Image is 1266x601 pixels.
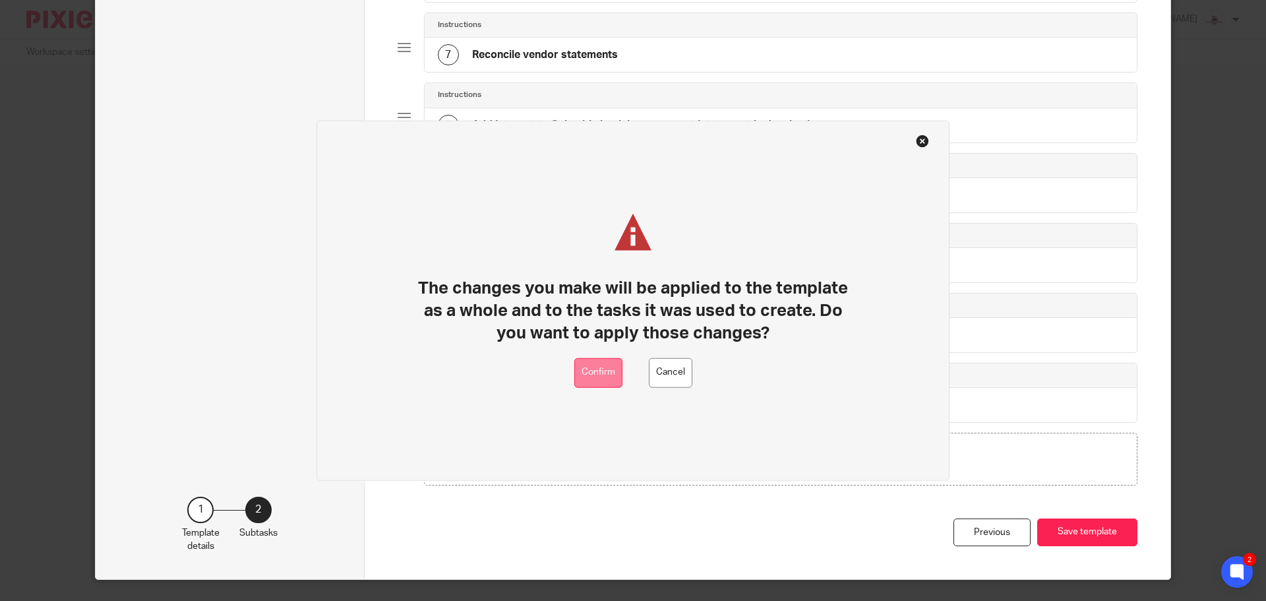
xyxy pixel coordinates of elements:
h1: The changes you make will be applied to the template as a whole and to the tasks it was used to c... [412,277,855,345]
p: Subtasks [239,526,278,540]
button: Save template [1037,519,1137,547]
h4: Instructions [438,90,481,100]
div: 2 [245,497,272,523]
div: Previous [953,519,1031,547]
button: Confirm [574,358,622,387]
button: Cancel [649,358,692,387]
div: 7 [438,44,459,65]
div: 8 [438,115,459,136]
h4: Add Interest to Columbia bank loan payment (statement in dropbox) [472,118,811,132]
h4: Instructions [438,20,481,30]
p: Template details [182,526,220,554]
div: 2 [1243,553,1256,566]
div: 1 [187,497,214,523]
h4: Reconcile vendor statements [472,48,618,62]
